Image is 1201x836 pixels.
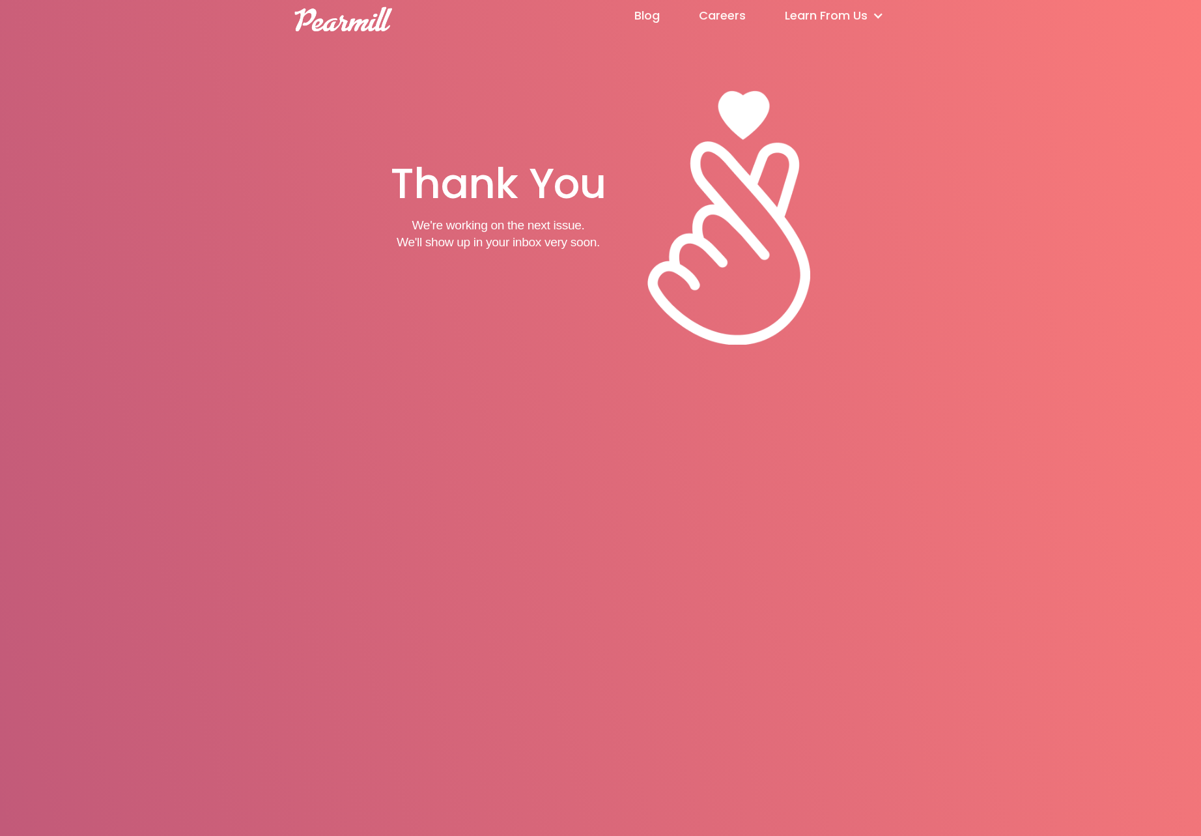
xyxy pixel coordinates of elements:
[699,9,785,22] a: Careers
[785,9,868,22] div: Learn From Us
[785,9,907,22] div: Learn From Us
[294,7,392,31] img: Pearmill Logo
[391,163,606,205] h1: Thank You
[634,9,699,22] a: Blog
[391,217,606,250] p: We're working on the next issue. We'll show up in your inbox very soon.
